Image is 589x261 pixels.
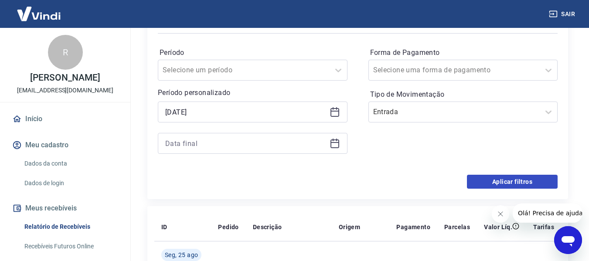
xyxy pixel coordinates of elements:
p: Origem [339,223,360,231]
img: Vindi [10,0,67,27]
a: Recebíveis Futuros Online [21,237,120,255]
a: Dados de login [21,174,120,192]
a: Relatório de Recebíveis [21,218,120,236]
p: ID [161,223,167,231]
button: Meus recebíveis [10,199,120,218]
input: Data inicial [165,105,326,119]
iframe: Mensagem da empresa [513,203,582,223]
p: Parcelas [444,223,470,231]
p: Pedido [218,223,238,231]
iframe: Botão para abrir a janela de mensagens [554,226,582,254]
button: Aplicar filtros [467,175,558,189]
button: Sair [547,6,579,22]
input: Data final [165,137,326,150]
p: Tarifas [533,223,554,231]
span: Seg, 25 ago [165,251,198,259]
a: Dados da conta [21,155,120,173]
iframe: Fechar mensagem [492,205,509,223]
div: R [48,35,83,70]
p: Pagamento [396,223,430,231]
p: [PERSON_NAME] [30,73,100,82]
p: Período personalizado [158,88,347,98]
a: Início [10,109,120,129]
p: Valor Líq. [484,223,512,231]
span: Olá! Precisa de ajuda? [5,6,73,13]
button: Meu cadastro [10,136,120,155]
p: [EMAIL_ADDRESS][DOMAIN_NAME] [17,86,113,95]
label: Período [160,47,346,58]
label: Forma de Pagamento [370,47,556,58]
label: Tipo de Movimentação [370,89,556,100]
p: Descrição [253,223,282,231]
